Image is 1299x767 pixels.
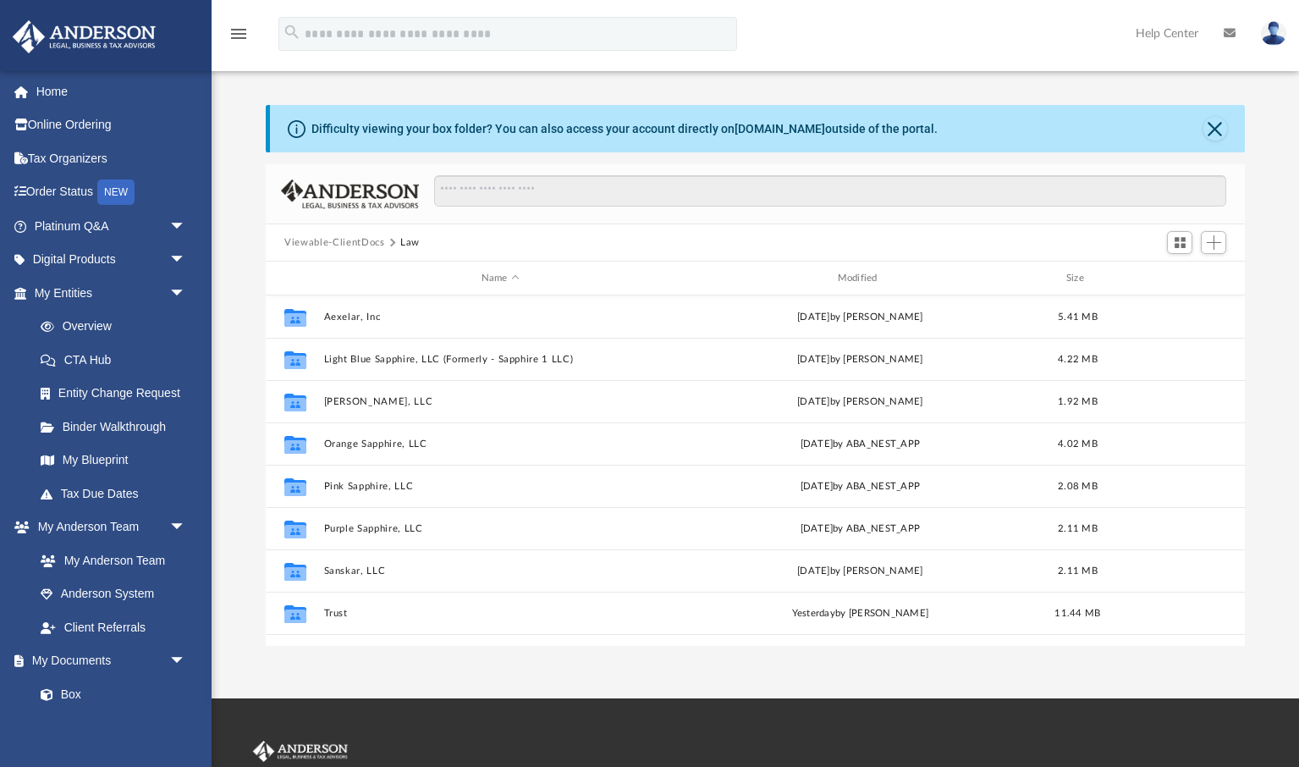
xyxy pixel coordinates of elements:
[311,120,938,138] div: Difficulty viewing your box folder? You can also access your account directly on outside of the p...
[1058,524,1098,533] span: 2.11 MB
[324,608,677,619] button: Trust
[169,209,203,244] span: arrow_drop_down
[1058,439,1098,449] span: 4.02 MB
[684,564,1037,579] div: [DATE] by [PERSON_NAME]
[24,544,195,577] a: My Anderson Team
[684,606,1037,621] div: by [PERSON_NAME]
[684,310,1037,325] div: [DATE] by [PERSON_NAME]
[1120,271,1238,286] div: id
[1058,312,1098,322] span: 5.41 MB
[24,577,203,611] a: Anderson System
[684,352,1037,367] div: [DATE] by [PERSON_NAME]
[250,741,351,763] img: Anderson Advisors Platinum Portal
[324,481,677,492] button: Pink Sapphire, LLC
[1261,21,1286,46] img: User Pic
[735,122,825,135] a: [DOMAIN_NAME]
[1055,609,1101,618] span: 11.44 MB
[1058,482,1098,491] span: 2.08 MB
[1201,231,1226,255] button: Add
[12,276,212,310] a: My Entitiesarrow_drop_down
[284,235,384,251] button: Viewable-ClientDocs
[24,610,203,644] a: Client Referrals
[684,479,1037,494] div: [DATE] by ABA_NEST_APP
[12,510,203,544] a: My Anderson Teamarrow_drop_down
[1203,117,1227,141] button: Close
[684,395,1037,410] div: [DATE] by [PERSON_NAME]
[228,32,249,44] a: menu
[324,523,677,534] button: Purple Sapphire, LLC
[434,175,1226,207] input: Search files and folders
[1058,397,1098,406] span: 1.92 MB
[324,354,677,365] button: Light Blue Sapphire, LLC (Formerly - Sapphire 1 LLC)
[12,644,203,678] a: My Documentsarrow_drop_down
[324,312,677,323] button: Aexelar, Inc
[12,74,212,108] a: Home
[324,396,677,407] button: [PERSON_NAME], LLC
[24,343,212,377] a: CTA Hub
[400,235,420,251] button: Law
[273,271,316,286] div: id
[12,108,212,142] a: Online Ordering
[1167,231,1192,255] button: Switch to Grid View
[169,644,203,679] span: arrow_drop_down
[24,377,212,411] a: Entity Change Request
[792,609,835,618] span: yesterday
[12,243,212,277] a: Digital Productsarrow_drop_down
[8,20,161,53] img: Anderson Advisors Platinum Portal
[169,243,203,278] span: arrow_drop_down
[228,24,249,44] i: menu
[684,521,1037,537] div: [DATE] by ABA_NEST_APP
[12,175,212,210] a: Order StatusNEW
[12,209,212,243] a: Platinum Q&Aarrow_drop_down
[1058,355,1098,364] span: 4.22 MB
[1044,271,1112,286] div: Size
[1058,566,1098,576] span: 2.11 MB
[266,295,1245,647] div: grid
[324,439,677,450] button: Orange Sapphire, LLC
[24,677,195,711] a: Box
[283,23,301,41] i: search
[24,310,212,344] a: Overview
[684,437,1037,452] div: [DATE] by ABA_NEST_APP
[324,566,677,577] button: Sanskar, LLC
[97,179,135,205] div: NEW
[169,510,203,545] span: arrow_drop_down
[24,410,212,444] a: Binder Walkthrough
[24,477,212,510] a: Tax Due Dates
[24,444,203,477] a: My Blueprint
[684,271,1037,286] div: Modified
[323,271,676,286] div: Name
[169,276,203,311] span: arrow_drop_down
[12,141,212,175] a: Tax Organizers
